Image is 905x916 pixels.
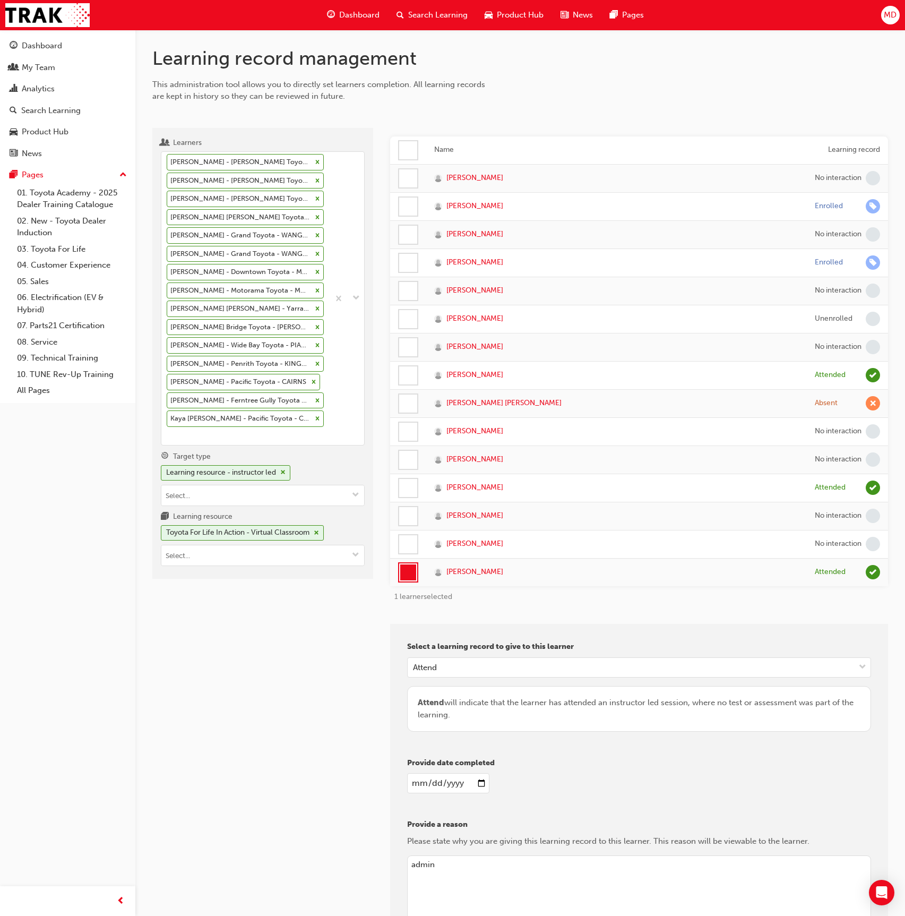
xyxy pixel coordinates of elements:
[446,256,503,269] span: [PERSON_NAME]
[167,191,312,207] div: [PERSON_NAME] - [PERSON_NAME] Toyota - [PERSON_NAME]
[22,148,42,160] div: News
[10,41,18,51] span: guage-icon
[161,139,169,148] span: users-icon
[815,567,846,577] div: Attended
[407,819,871,831] p: Provide a reason
[407,757,871,769] p: Provide date completed
[815,426,861,436] div: No interaction
[10,149,18,159] span: news-icon
[446,425,503,438] span: [PERSON_NAME]
[4,165,131,185] button: Pages
[434,482,799,494] a: [PERSON_NAME]
[167,173,312,189] div: [PERSON_NAME] - [PERSON_NAME] Toyota - [PERSON_NAME]
[815,342,861,352] div: No interaction
[815,258,843,268] div: Enrolled
[408,9,468,21] span: Search Learning
[352,491,359,500] span: down-icon
[10,170,18,180] span: pages-icon
[446,341,503,353] span: [PERSON_NAME]
[446,482,503,494] span: [PERSON_NAME]
[866,424,880,439] span: learningRecordVerb_NONE-icon
[446,200,503,212] span: [PERSON_NAME]
[815,483,846,493] div: Attended
[167,283,312,298] div: [PERSON_NAME] - Motorama Toyota - MOOROOKA
[167,210,312,225] div: [PERSON_NAME] [PERSON_NAME] Toyota - DANDENONG
[388,4,476,26] a: search-iconSearch Learning
[815,286,861,296] div: No interaction
[4,34,131,165] button: DashboardMy TeamAnalyticsSearch LearningProduct HubNews
[22,169,44,181] div: Pages
[166,467,276,479] div: Learning resource - instructor led
[866,481,880,495] span: learningRecordVerb_ATTEND-icon
[167,338,312,353] div: [PERSON_NAME] - Wide Bay Toyota - PIALBA
[815,173,861,183] div: No interaction
[13,185,131,213] a: 01. Toyota Academy - 2025 Dealer Training Catalogue
[394,592,452,601] span: 1 learner selected
[418,697,860,721] div: will indicate that the learner has attended an instructor led session, where no test or assessmen...
[397,8,404,22] span: search-icon
[167,411,312,426] div: Kaya [PERSON_NAME] - Pacific Toyota - CAIRNS
[314,530,319,536] span: cross-icon
[884,9,897,21] span: MD
[347,485,364,506] button: toggle menu
[167,374,308,390] div: [PERSON_NAME] - Pacific Toyota - CAIRNS
[167,431,168,440] input: Learners[PERSON_NAME] - [PERSON_NAME] Toyota - [PERSON_NAME][PERSON_NAME] - [PERSON_NAME] Toyota ...
[446,172,503,184] span: [PERSON_NAME]
[434,566,799,578] a: [PERSON_NAME]
[815,229,861,239] div: No interaction
[434,397,799,409] a: [PERSON_NAME] [PERSON_NAME]
[446,313,503,325] span: [PERSON_NAME]
[173,138,202,148] div: Learners
[866,284,880,298] span: learningRecordVerb_NONE-icon
[167,228,312,243] div: [PERSON_NAME] - Grand Toyota - WANGARA
[573,9,593,21] span: News
[4,144,131,164] a: News
[10,127,18,137] span: car-icon
[4,122,131,142] a: Product Hub
[434,425,799,438] a: [PERSON_NAME]
[167,155,312,170] div: [PERSON_NAME] - [PERSON_NAME] Toyota - [PERSON_NAME]
[446,369,503,381] span: [PERSON_NAME]
[446,228,503,241] span: [PERSON_NAME]
[815,398,838,408] div: Absent
[13,273,131,290] a: 05. Sales
[815,370,846,380] div: Attended
[13,289,131,318] a: 06. Electrification (EV & Hybrid)
[881,6,900,24] button: MD
[167,301,312,316] div: [PERSON_NAME] [PERSON_NAME] - Yarra Valley Toyota - [GEOGRAPHIC_DATA]
[866,312,880,326] span: learningRecordVerb_NONE-icon
[434,200,799,212] a: [PERSON_NAME]
[4,101,131,121] a: Search Learning
[4,36,131,56] a: Dashboard
[434,341,799,353] a: [PERSON_NAME]
[552,4,601,26] a: news-iconNews
[866,396,880,410] span: learningRecordVerb_ABSENT-icon
[13,334,131,350] a: 08. Service
[407,773,489,793] input: enter a date
[815,314,852,324] div: Unenrolled
[446,397,562,409] span: [PERSON_NAME] [PERSON_NAME]
[10,84,18,94] span: chart-icon
[434,228,799,241] a: [PERSON_NAME]
[446,510,503,522] span: [PERSON_NAME]
[446,453,503,466] span: [PERSON_NAME]
[167,246,312,262] div: [PERSON_NAME] - Grand Toyota - WANGARA
[407,641,871,653] p: Select a learning record to give to this learner
[434,256,799,269] a: [PERSON_NAME]
[866,368,880,382] span: learningRecordVerb_ATTEND-icon
[22,126,68,138] div: Product Hub
[610,8,618,22] span: pages-icon
[434,538,799,550] a: [PERSON_NAME]
[446,566,503,578] span: [PERSON_NAME]
[339,9,380,21] span: Dashboard
[5,3,90,27] a: Trak
[446,285,503,297] span: [PERSON_NAME]
[152,79,497,102] div: This administration tool allows you to directly set learners completion. All learning records are...
[434,453,799,466] a: [PERSON_NAME]
[815,455,861,465] div: No interaction
[434,285,799,297] a: [PERSON_NAME]
[866,565,880,579] span: learningRecordVerb_ATTEND-icon
[434,510,799,522] a: [PERSON_NAME]
[119,168,127,182] span: up-icon
[347,545,364,566] button: toggle menu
